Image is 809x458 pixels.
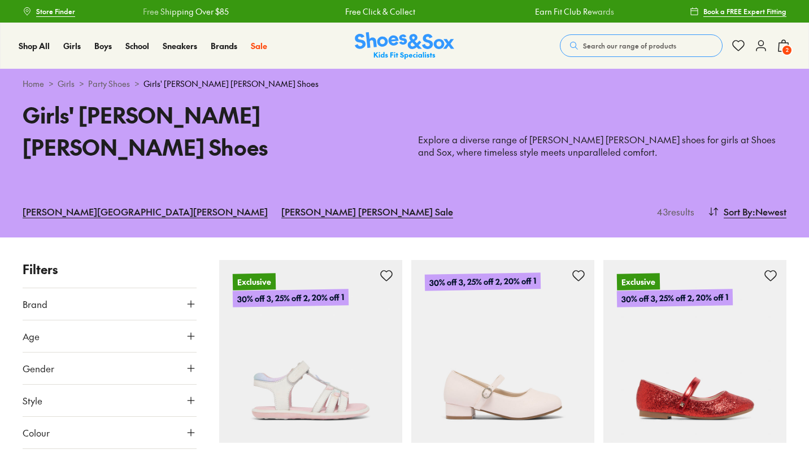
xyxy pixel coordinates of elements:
a: Earn Fit Club Rewards [535,6,614,17]
a: Sneakers [163,40,197,52]
p: 43 results [653,205,694,218]
p: Exclusive [617,273,660,290]
span: Store Finder [36,6,75,16]
a: Exclusive30% off 3, 25% off 2, 20% off 1 [219,260,402,443]
p: Filters [23,260,197,279]
span: : Newest [753,205,786,218]
span: Brands [211,40,237,51]
a: Shoes & Sox [355,32,454,60]
span: School [125,40,149,51]
button: Age [23,320,197,352]
a: Free Click & Collect [345,6,415,17]
button: Colour [23,417,197,448]
div: > > > [23,78,786,90]
span: Boys [94,40,112,51]
button: Style [23,385,197,416]
a: Book a FREE Expert Fitting [690,1,786,21]
p: 30% off 3, 25% off 2, 20% off 1 [425,272,541,291]
button: Sort By:Newest [708,199,786,224]
span: Book a FREE Expert Fitting [703,6,786,16]
a: Girls [58,78,75,90]
button: Gender [23,353,197,384]
span: Sneakers [163,40,197,51]
a: [PERSON_NAME] [PERSON_NAME] Sale [281,199,453,224]
span: Girls' [PERSON_NAME] [PERSON_NAME] Shoes [143,78,319,90]
a: Shop All [19,40,50,52]
span: Colour [23,426,50,439]
span: Shop All [19,40,50,51]
a: Party Shoes [88,78,130,90]
p: Exclusive [233,273,276,290]
span: Brand [23,297,47,311]
a: [PERSON_NAME][GEOGRAPHIC_DATA][PERSON_NAME] [23,199,268,224]
span: Sort By [724,205,753,218]
a: Brands [211,40,237,52]
span: Sale [251,40,267,51]
button: Brand [23,288,197,320]
a: Exclusive30% off 3, 25% off 2, 20% off 1 [603,260,786,443]
a: Store Finder [23,1,75,21]
a: Home [23,78,44,90]
a: Sale [251,40,267,52]
a: 30% off 3, 25% off 2, 20% off 1 [411,260,594,443]
img: SNS_Logo_Responsive.svg [355,32,454,60]
a: School [125,40,149,52]
span: Gender [23,362,54,375]
span: Girls [63,40,81,51]
p: 30% off 3, 25% off 2, 20% off 1 [233,289,349,307]
span: Age [23,329,40,343]
p: Explore a diverse range of [PERSON_NAME] [PERSON_NAME] shoes for girls at Shoes and Sox, where ti... [418,134,786,158]
a: Free Shipping Over $85 [143,6,229,17]
p: 30% off 3, 25% off 2, 20% off 1 [617,289,733,307]
a: Boys [94,40,112,52]
span: Search our range of products [583,41,676,51]
h1: Girls' [PERSON_NAME] [PERSON_NAME] Shoes [23,99,391,163]
span: Style [23,394,42,407]
span: 2 [781,45,793,56]
a: Girls [63,40,81,52]
button: 2 [777,33,790,58]
button: Search our range of products [560,34,723,57]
